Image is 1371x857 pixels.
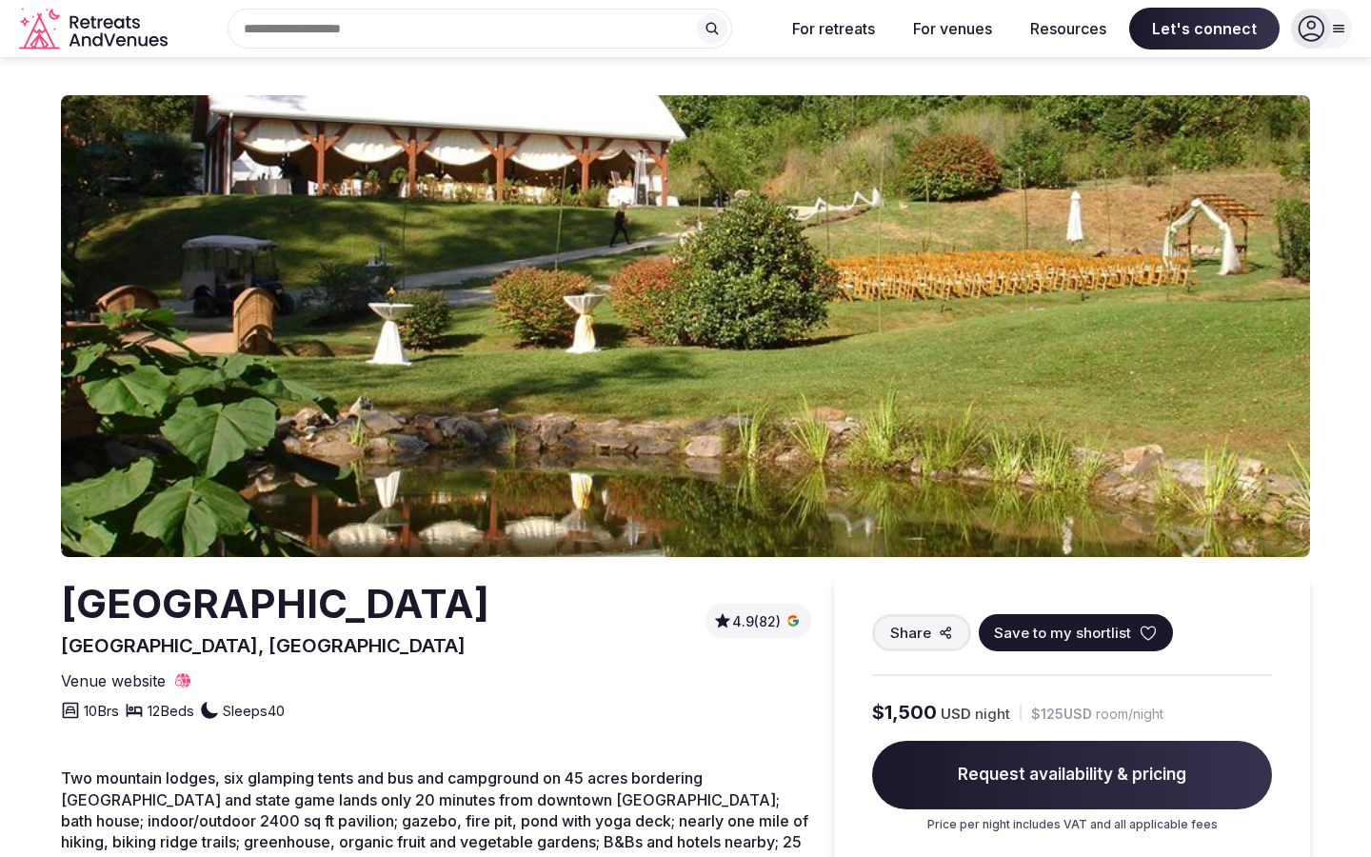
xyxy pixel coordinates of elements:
[872,614,971,651] button: Share
[1031,705,1092,724] span: $125 USD
[890,623,931,643] span: Share
[61,670,166,691] span: Venue website
[1129,8,1280,50] span: Let's connect
[713,611,804,630] button: 4.9(82)
[61,95,1310,557] img: Venue cover photo
[148,701,194,721] span: 12 Beds
[61,670,192,691] a: Venue website
[61,576,489,632] h2: [GEOGRAPHIC_DATA]
[223,701,285,721] span: Sleeps 40
[979,614,1173,651] button: Save to my shortlist
[898,8,1007,50] button: For venues
[1018,703,1023,723] div: |
[1015,8,1122,50] button: Resources
[84,701,119,721] span: 10 Brs
[19,8,171,50] a: Visit the homepage
[732,612,781,631] span: 4.9 (82)
[975,704,1010,724] span: night
[872,741,1272,809] span: Request availability & pricing
[19,8,171,50] svg: Retreats and Venues company logo
[61,634,466,657] span: [GEOGRAPHIC_DATA], [GEOGRAPHIC_DATA]
[872,699,937,726] span: $1,500
[777,8,890,50] button: For retreats
[1096,705,1163,724] span: room/night
[872,817,1272,833] p: Price per night includes VAT and all applicable fees
[941,704,971,724] span: USD
[994,623,1131,643] span: Save to my shortlist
